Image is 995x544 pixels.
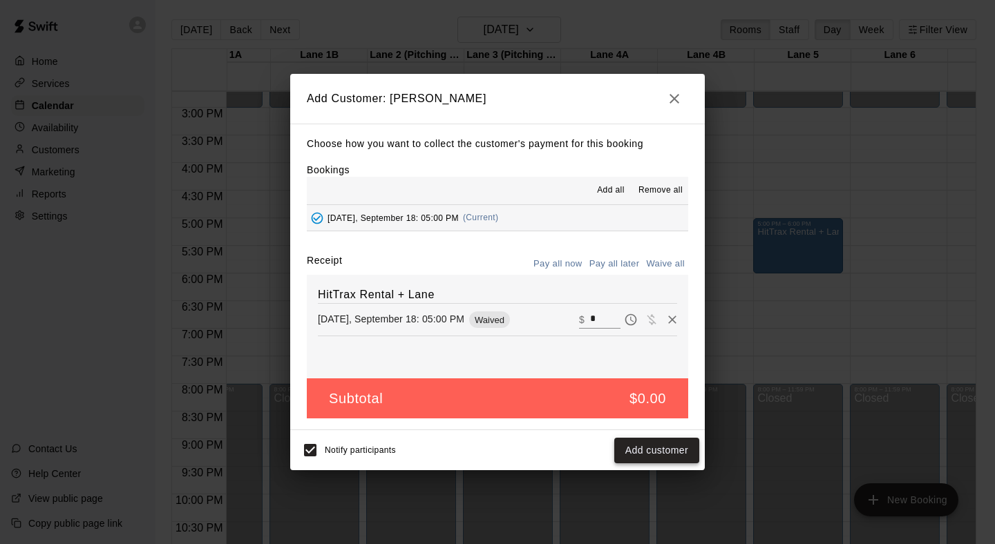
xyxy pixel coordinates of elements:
[307,253,342,275] label: Receipt
[307,164,350,175] label: Bookings
[307,205,688,231] button: Added - Collect Payment[DATE], September 18: 05:00 PM(Current)
[620,313,641,324] span: Pay later
[614,438,699,463] button: Add customer
[307,208,328,229] button: Added - Collect Payment
[641,313,662,324] span: Waive payment
[629,389,666,408] h5: $0.00
[579,313,585,327] p: $
[329,389,383,408] h5: Subtotal
[318,286,677,304] h6: HitTrax Rental + Lane
[589,179,633,202] button: Add all
[328,213,459,222] span: [DATE], September 18: 05:00 PM
[530,253,586,275] button: Pay all now
[469,315,510,325] span: Waived
[325,446,396,456] span: Notify participants
[290,74,705,124] h2: Add Customer: [PERSON_NAME]
[586,253,643,275] button: Pay all later
[597,184,625,197] span: Add all
[463,213,499,222] span: (Current)
[638,184,683,197] span: Remove all
[633,179,688,202] button: Remove all
[307,135,688,153] p: Choose how you want to collect the customer's payment for this booking
[643,253,688,275] button: Waive all
[318,312,464,326] p: [DATE], September 18: 05:00 PM
[662,309,683,330] button: Remove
